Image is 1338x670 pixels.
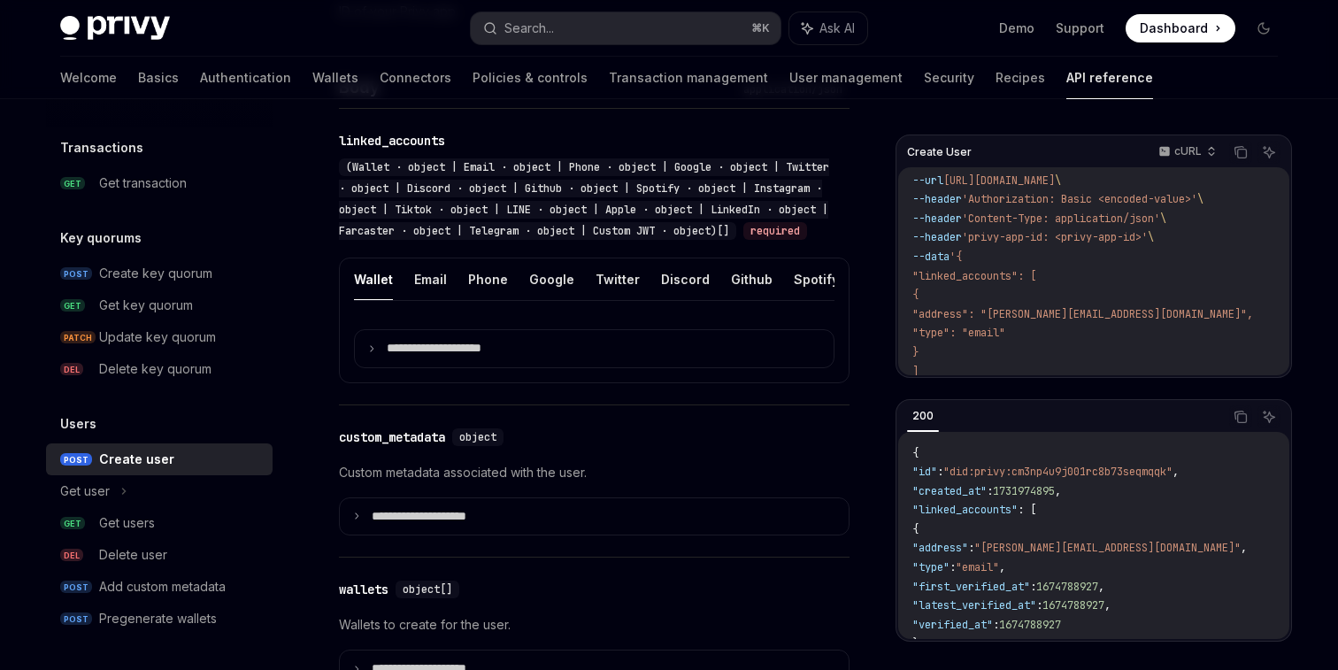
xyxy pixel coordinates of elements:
[999,19,1034,37] a: Demo
[937,465,943,479] span: :
[99,173,187,194] div: Get transaction
[912,636,925,651] span: },
[473,57,588,99] a: Policies & controls
[403,582,452,597] span: object[]
[339,581,388,598] div: wallets
[907,145,972,159] span: Create User
[912,541,968,555] span: "address"
[912,580,1030,594] span: "first_verified_at"
[993,484,1055,498] span: 1731974895
[60,177,85,190] span: GET
[596,258,640,300] button: Twitter
[996,57,1045,99] a: Recipes
[46,571,273,603] a: POSTAdd custom metadata
[46,603,273,635] a: POSTPregenerate wallets
[1036,580,1098,594] span: 1674788927
[912,212,962,226] span: --header
[912,307,1253,321] span: "address": "[PERSON_NAME][EMAIL_ADDRESS][DOMAIN_NAME]",
[1036,598,1042,612] span: :
[339,428,445,446] div: custom_metadata
[1126,14,1235,42] a: Dashboard
[529,258,574,300] button: Google
[46,167,273,199] a: GETGet transaction
[912,326,1005,340] span: "type": "email"
[339,614,850,635] p: Wallets to create for the user.
[999,560,1005,574] span: ,
[1173,465,1179,479] span: ,
[99,544,167,566] div: Delete user
[471,12,780,44] button: Search...⌘K
[99,608,217,629] div: Pregenerate wallets
[1055,173,1061,188] span: \
[354,258,393,300] button: Wallet
[912,618,993,632] span: "verified_at"
[751,21,770,35] span: ⌘ K
[912,288,919,302] span: {
[46,321,273,353] a: PATCHUpdate key quorum
[950,560,956,574] span: :
[731,258,773,300] button: Github
[956,560,999,574] span: "email"
[46,507,273,539] a: GETGet users
[1140,19,1208,37] span: Dashboard
[99,358,211,380] div: Delete key quorum
[60,549,83,562] span: DEL
[60,227,142,249] h5: Key quorums
[60,299,85,312] span: GET
[968,541,974,555] span: :
[46,353,273,385] a: DELDelete key quorum
[1056,19,1104,37] a: Support
[962,192,1197,206] span: 'Authorization: Basic <encoded-value>'
[743,222,807,240] div: required
[99,295,193,316] div: Get key quorum
[1250,14,1278,42] button: Toggle dark mode
[974,541,1241,555] span: "[PERSON_NAME][EMAIL_ADDRESS][DOMAIN_NAME]"
[1174,144,1202,158] p: cURL
[99,576,226,597] div: Add custom metadata
[1042,598,1104,612] span: 1674788927
[819,19,855,37] span: Ask AI
[789,57,903,99] a: User management
[46,443,273,475] a: POSTCreate user
[924,57,974,99] a: Security
[1229,405,1252,428] button: Copy the contents from the code block
[60,137,143,158] h5: Transactions
[1229,141,1252,164] button: Copy the contents from the code block
[912,250,950,264] span: --data
[504,18,554,39] div: Search...
[1241,541,1247,555] span: ,
[912,484,987,498] span: "created_at"
[339,462,850,483] p: Custom metadata associated with the user.
[60,57,117,99] a: Welcome
[999,618,1061,632] span: 1674788927
[60,581,92,594] span: POST
[468,258,508,300] button: Phone
[1018,503,1036,517] span: : [
[912,345,919,359] span: }
[912,192,962,206] span: --header
[912,446,919,460] span: {
[46,539,273,571] a: DELDelete user
[60,331,96,344] span: PATCH
[60,612,92,626] span: POST
[60,517,85,530] span: GET
[99,449,174,470] div: Create user
[962,212,1160,226] span: 'Content-Type: application/json'
[1104,598,1111,612] span: ,
[1148,230,1154,244] span: \
[912,503,1018,517] span: "linked_accounts"
[912,365,919,379] span: ]
[138,57,179,99] a: Basics
[99,327,216,348] div: Update key quorum
[1149,137,1224,167] button: cURL
[380,57,451,99] a: Connectors
[60,453,92,466] span: POST
[339,160,829,238] span: (Wallet · object | Email · object | Phone · object | Google · object | Twitter · object | Discord...
[609,57,768,99] a: Transaction management
[46,258,273,289] a: POSTCreate key quorum
[950,250,962,264] span: '{
[912,269,1036,283] span: "linked_accounts": [
[912,173,943,188] span: --url
[1257,141,1280,164] button: Ask AI
[1160,212,1166,226] span: \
